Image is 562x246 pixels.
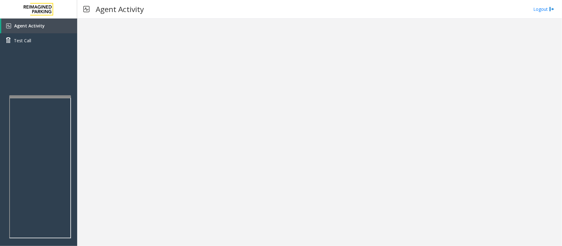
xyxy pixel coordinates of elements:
h3: Agent Activity [93,2,147,17]
span: Test Call [14,37,31,44]
img: 'icon' [6,23,11,28]
a: Agent Activity [1,18,77,33]
img: pageIcon [83,2,90,17]
span: Agent Activity [14,23,45,29]
img: logout [549,6,554,12]
a: Logout [533,6,554,12]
